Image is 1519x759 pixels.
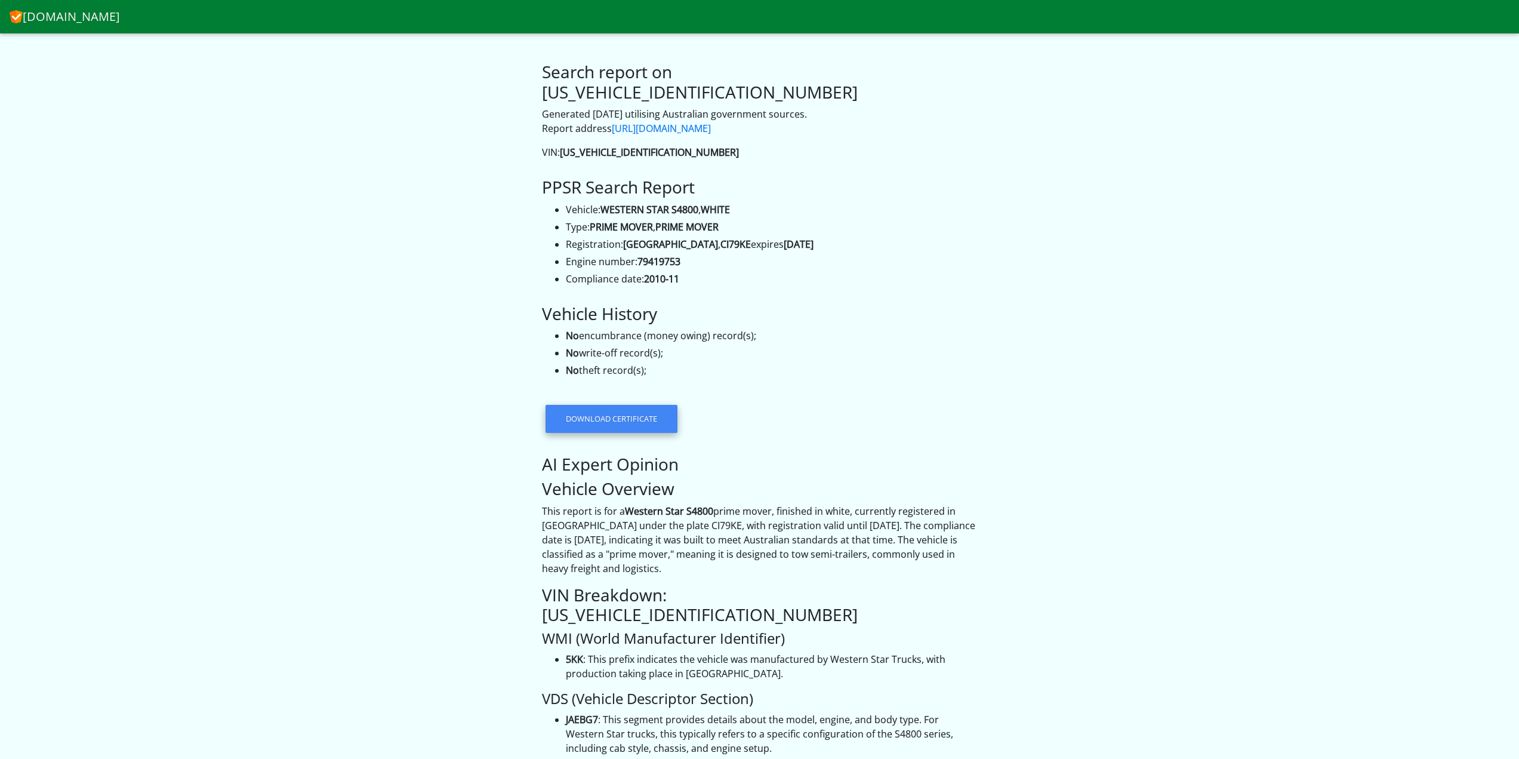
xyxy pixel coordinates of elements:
[566,652,978,681] li: : This prefix indicates the vehicle was manufactured by Western Star Trucks, with production taki...
[542,145,978,159] p: VIN:
[542,479,978,499] h3: Vehicle Overview
[542,630,978,647] h4: WMI (World Manufacturer Identifier)
[720,238,751,251] strong: CI79KE
[566,712,978,755] li: : This segment provides details about the model, engine, and body type. For Western Star trucks, ...
[600,203,698,216] strong: WESTERN STAR S4800
[566,363,978,377] li: theft record(s);
[625,505,713,518] strong: Western Star S4800
[542,177,978,198] h3: PPSR Search Report
[637,255,680,268] strong: 79419753
[566,328,978,343] li: encumbrance (money owing) record(s);
[566,364,579,377] strong: No
[566,220,978,234] li: Type: ,
[566,272,978,286] li: Compliance date:
[542,304,978,324] h3: Vehicle History
[10,5,120,29] a: [DOMAIN_NAME]
[542,690,978,708] h4: VDS (Vehicle Descriptor Section)
[566,653,583,666] strong: 5KK
[566,329,579,342] strong: No
[566,346,978,360] li: write-off record(s);
[566,237,978,251] li: Registration: , expires
[566,346,579,359] strong: No
[655,220,719,233] strong: PRIME MOVER
[623,238,718,251] strong: [GEOGRAPHIC_DATA]
[542,585,978,625] h3: VIN Breakdown: [US_VEHICLE_IDENTIFICATION_NUMBER]
[644,272,679,285] strong: 2010-11
[612,122,711,135] a: [URL][DOMAIN_NAME]
[590,220,653,233] strong: PRIME MOVER
[542,107,978,136] p: Generated [DATE] utilising Australian government sources. Report address
[542,62,978,102] h3: Search report on [US_VEHICLE_IDENTIFICATION_NUMBER]
[560,146,739,159] strong: [US_VEHICLE_IDENTIFICATION_NUMBER]
[566,254,978,269] li: Engine number:
[542,454,978,475] h3: AI Expert Opinion
[546,405,677,432] a: Download certificate
[10,8,23,23] img: CheckVIN.com.au logo
[701,203,730,216] strong: WHITE
[566,202,978,217] li: Vehicle: ,
[784,238,814,251] strong: [DATE]
[566,713,598,726] strong: JAEBG7
[542,504,978,576] p: This report is for a prime mover, finished in white, currently registered in [GEOGRAPHIC_DATA] un...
